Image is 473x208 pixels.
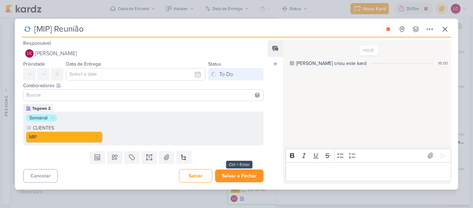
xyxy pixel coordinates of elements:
[219,70,233,78] div: To Do
[32,124,102,132] label: CLIENTES
[32,23,381,35] input: Kard Sem Título
[215,169,264,182] button: Salvar e Fechar
[23,61,45,67] label: Prioridade
[385,26,391,32] div: Parar relógio
[26,132,102,143] button: MIP
[208,61,221,67] label: Status
[66,61,101,67] label: Data de Entrega
[25,49,34,58] div: Laís Costa
[23,47,264,60] button: LC [PERSON_NAME]
[35,49,77,58] span: [PERSON_NAME]
[179,169,212,183] button: Salvar
[296,60,366,67] div: [PERSON_NAME] criou este kard
[23,40,51,46] label: Responsável
[66,68,205,81] input: Select a date
[29,114,47,122] div: Semanal
[25,91,262,99] input: Buscar
[27,52,32,56] p: LC
[23,169,58,183] button: Cancelar
[32,105,51,111] div: Tagawa 2
[208,68,264,81] button: To Do
[286,162,451,181] div: Editor editing area: main
[438,60,448,66] div: 16:00
[23,82,264,89] div: Colaboradores
[286,149,451,162] div: Editor toolbar
[226,161,252,168] div: Ctrl + Enter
